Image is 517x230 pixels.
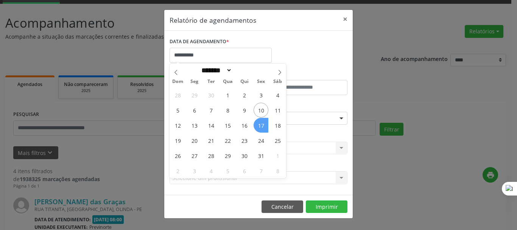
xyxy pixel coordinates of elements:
[170,15,256,25] h5: Relatório de agendamentos
[236,79,253,84] span: Qui
[220,148,235,163] span: Outubro 29, 2025
[204,103,218,117] span: Outubro 7, 2025
[237,148,252,163] span: Outubro 30, 2025
[270,118,285,133] span: Outubro 18, 2025
[253,79,269,84] span: Sex
[187,118,202,133] span: Outubro 13, 2025
[260,68,347,80] label: ATÉ
[170,88,185,102] span: Setembro 28, 2025
[170,163,185,178] span: Novembro 2, 2025
[199,66,232,74] select: Month
[204,163,218,178] span: Novembro 4, 2025
[220,79,236,84] span: Qua
[262,200,303,213] button: Cancelar
[187,148,202,163] span: Outubro 27, 2025
[204,148,218,163] span: Outubro 28, 2025
[306,200,347,213] button: Imprimir
[237,118,252,133] span: Outubro 16, 2025
[170,36,229,48] label: DATA DE AGENDAMENTO
[220,163,235,178] span: Novembro 5, 2025
[187,88,202,102] span: Setembro 29, 2025
[270,163,285,178] span: Novembro 8, 2025
[170,103,185,117] span: Outubro 5, 2025
[204,118,218,133] span: Outubro 14, 2025
[269,79,286,84] span: Sáb
[338,10,353,28] button: Close
[204,133,218,148] span: Outubro 21, 2025
[232,66,257,74] input: Year
[187,103,202,117] span: Outubro 6, 2025
[170,79,186,84] span: Dom
[170,118,185,133] span: Outubro 12, 2025
[220,88,235,102] span: Outubro 1, 2025
[254,163,268,178] span: Novembro 7, 2025
[220,118,235,133] span: Outubro 15, 2025
[203,79,220,84] span: Ter
[237,103,252,117] span: Outubro 9, 2025
[220,103,235,117] span: Outubro 8, 2025
[270,133,285,148] span: Outubro 25, 2025
[220,133,235,148] span: Outubro 22, 2025
[170,133,185,148] span: Outubro 19, 2025
[254,133,268,148] span: Outubro 24, 2025
[254,88,268,102] span: Outubro 3, 2025
[254,118,268,133] span: Outubro 17, 2025
[270,88,285,102] span: Outubro 4, 2025
[204,88,218,102] span: Setembro 30, 2025
[270,148,285,163] span: Novembro 1, 2025
[270,103,285,117] span: Outubro 11, 2025
[186,79,203,84] span: Seg
[237,163,252,178] span: Novembro 6, 2025
[187,163,202,178] span: Novembro 3, 2025
[254,103,268,117] span: Outubro 10, 2025
[170,148,185,163] span: Outubro 26, 2025
[254,148,268,163] span: Outubro 31, 2025
[237,88,252,102] span: Outubro 2, 2025
[187,133,202,148] span: Outubro 20, 2025
[237,133,252,148] span: Outubro 23, 2025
